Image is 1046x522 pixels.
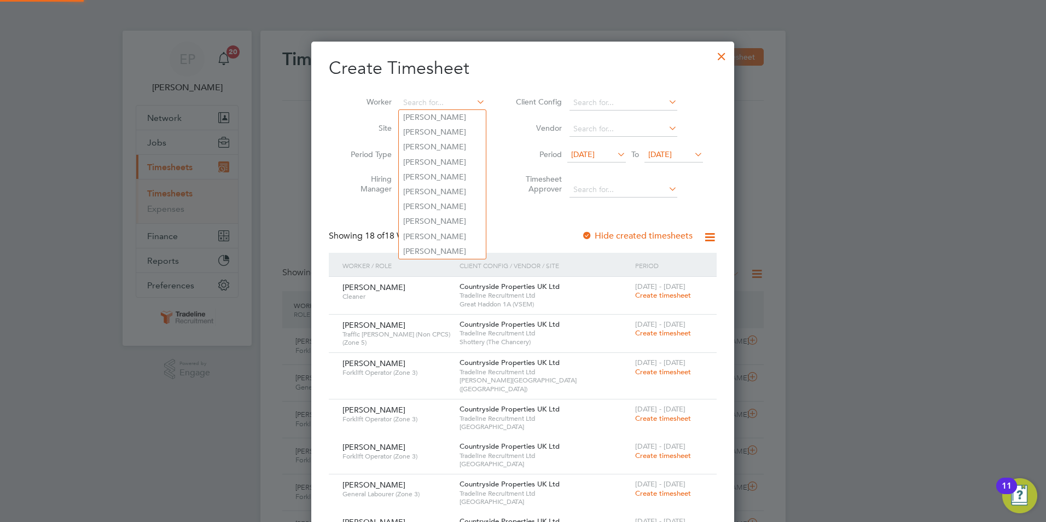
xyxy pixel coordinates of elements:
label: Timesheet Approver [513,174,562,194]
label: Period Type [342,149,392,159]
button: Open Resource Center, 11 new notifications [1002,478,1037,513]
li: [PERSON_NAME] [399,199,486,214]
span: [DATE] - [DATE] [635,320,685,329]
span: [PERSON_NAME] [342,442,405,452]
span: Tradeline Recruitment Ltd [460,329,630,338]
span: [DATE] - [DATE] [635,442,685,451]
span: [PERSON_NAME] [342,358,405,368]
div: Client Config / Vendor / Site [457,253,632,278]
span: [PERSON_NAME] [342,282,405,292]
span: Countryside Properties UK Ltd [460,320,560,329]
label: Worker [342,97,392,107]
span: Tradeline Recruitment Ltd [460,414,630,423]
span: General Labourer (Zone 3) [342,490,451,498]
span: [DATE] - [DATE] [635,404,685,414]
span: Create timesheet [635,328,691,338]
input: Search for... [570,95,677,111]
span: 18 of [365,230,385,241]
span: [GEOGRAPHIC_DATA] [460,497,630,506]
input: Search for... [570,121,677,137]
input: Search for... [399,95,485,111]
h2: Create Timesheet [329,57,717,80]
input: Search for... [570,182,677,198]
span: Tradeline Recruitment Ltd [460,368,630,376]
span: [PERSON_NAME] [342,405,405,415]
li: [PERSON_NAME] [399,244,486,259]
span: Create timesheet [635,489,691,498]
span: Create timesheet [635,451,691,460]
span: Create timesheet [635,367,691,376]
li: [PERSON_NAME] [399,170,486,184]
span: Create timesheet [635,414,691,423]
label: Vendor [513,123,562,133]
label: Hide created timesheets [582,230,693,241]
div: Period [632,253,706,278]
span: Cleaner [342,292,451,301]
span: Great Haddon 1A (VSEM) [460,300,630,309]
span: [DATE] - [DATE] [635,479,685,489]
li: [PERSON_NAME] [399,184,486,199]
span: Shottery (The Chancery) [460,338,630,346]
span: [GEOGRAPHIC_DATA] [460,422,630,431]
span: Traffic [PERSON_NAME] (Non CPCS) (Zone 5) [342,330,451,347]
span: [DATE] [648,149,672,159]
span: [DATE] [571,149,595,159]
li: [PERSON_NAME] [399,229,486,244]
li: [PERSON_NAME] [399,155,486,170]
span: [GEOGRAPHIC_DATA] [460,460,630,468]
span: Countryside Properties UK Ltd [460,404,560,414]
li: [PERSON_NAME] [399,110,486,125]
label: Period [513,149,562,159]
span: Countryside Properties UK Ltd [460,358,560,367]
div: Worker / Role [340,253,457,278]
span: Forklift Operator (Zone 3) [342,452,451,461]
span: [DATE] - [DATE] [635,282,685,291]
span: [PERSON_NAME][GEOGRAPHIC_DATA] ([GEOGRAPHIC_DATA]) [460,376,630,393]
span: Tradeline Recruitment Ltd [460,291,630,300]
span: [DATE] - [DATE] [635,358,685,367]
label: Site [342,123,392,133]
span: Countryside Properties UK Ltd [460,442,560,451]
span: Countryside Properties UK Ltd [460,282,560,291]
span: [PERSON_NAME] [342,480,405,490]
li: [PERSON_NAME] [399,140,486,154]
label: Hiring Manager [342,174,392,194]
div: Showing [329,230,431,242]
span: To [628,147,642,161]
div: 11 [1002,486,1012,500]
span: Tradeline Recruitment Ltd [460,489,630,498]
li: [PERSON_NAME] [399,214,486,229]
span: Forklift Operator (Zone 3) [342,368,451,377]
label: Client Config [513,97,562,107]
span: Forklift Operator (Zone 3) [342,415,451,424]
li: [PERSON_NAME] [399,125,486,140]
span: 18 Workers [365,230,428,241]
span: [PERSON_NAME] [342,320,405,330]
span: Tradeline Recruitment Ltd [460,451,630,460]
span: Create timesheet [635,291,691,300]
span: Countryside Properties UK Ltd [460,479,560,489]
